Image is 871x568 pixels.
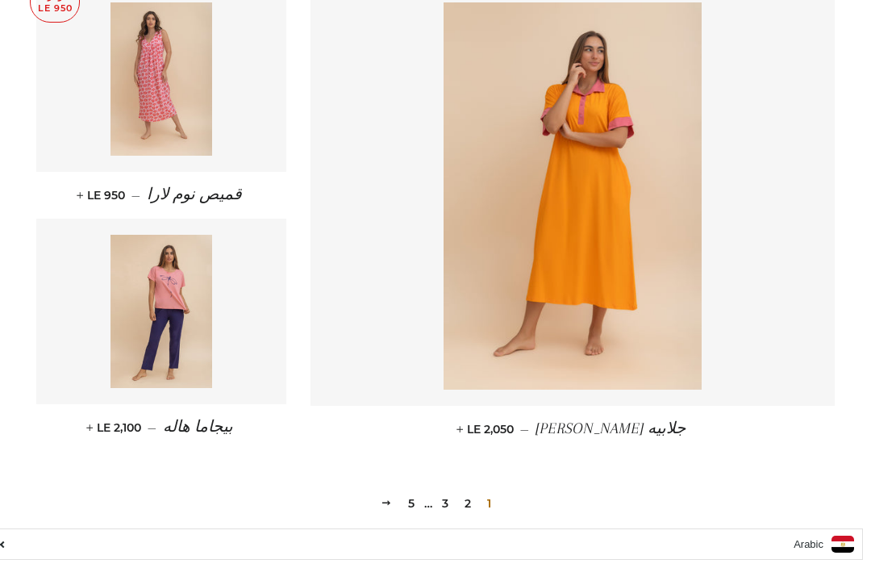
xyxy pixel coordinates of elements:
[131,188,140,203] span: —
[458,491,477,516] a: 2
[90,420,141,435] span: LE 2,100
[80,188,125,203] span: LE 950
[36,172,286,218] a: قميص نوم لارا — LE 950
[424,498,432,509] span: …
[435,491,455,516] a: 3
[36,404,286,450] a: بيجاما هاله — LE 2,100
[163,418,233,436] span: بيجاما هاله
[481,491,498,516] span: 1
[1,536,854,553] a: Arabic
[460,422,514,436] span: LE 2,050
[520,422,529,436] span: —
[794,539,823,549] i: Arabic
[310,406,835,452] a: جلابيه [PERSON_NAME] — LE 2,050
[402,491,421,516] a: 5
[536,420,686,437] span: جلابيه [PERSON_NAME]
[148,420,156,435] span: —
[147,186,242,203] span: قميص نوم لارا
